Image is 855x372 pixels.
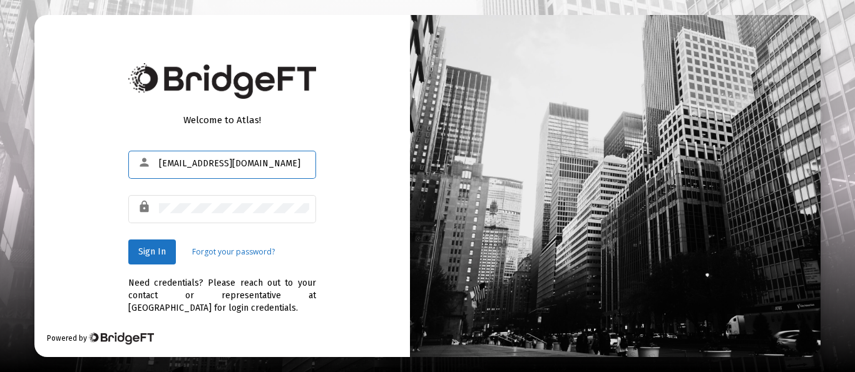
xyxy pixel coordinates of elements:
div: Powered by [47,332,154,344]
mat-icon: lock [138,199,153,214]
mat-icon: person [138,155,153,170]
img: Bridge Financial Technology Logo [88,332,154,344]
button: Sign In [128,239,176,264]
span: Sign In [138,246,166,257]
img: Bridge Financial Technology Logo [128,63,316,99]
div: Welcome to Atlas! [128,114,316,126]
input: Email or Username [159,159,309,169]
a: Forgot your password? [192,246,275,258]
div: Need credentials? Please reach out to your contact or representative at [GEOGRAPHIC_DATA] for log... [128,264,316,314]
